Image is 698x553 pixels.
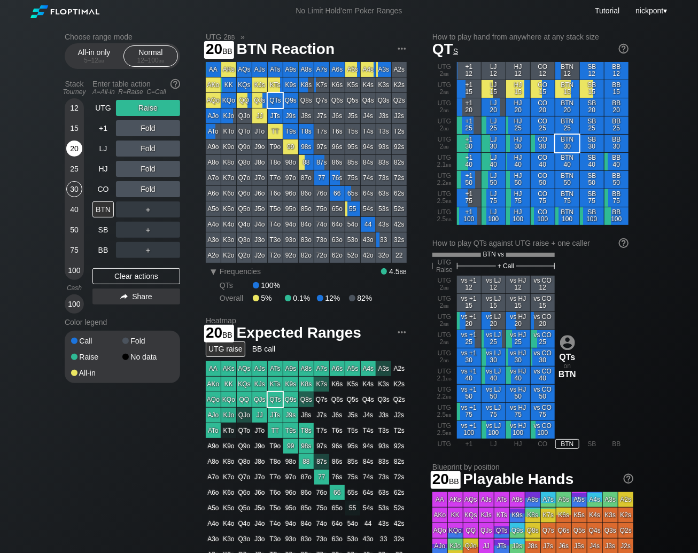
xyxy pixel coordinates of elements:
[432,207,456,225] div: UTG 2.5
[169,78,181,90] img: help.32db89a4.svg
[482,153,506,170] div: LJ 40
[283,170,298,185] div: 97o
[555,153,579,170] div: BTN 40
[531,135,555,152] div: CO 30
[299,93,314,108] div: Q8s
[66,262,82,278] div: 100
[237,93,252,108] div: QQ
[206,170,221,185] div: A7o
[222,44,232,56] span: bb
[396,43,408,54] img: ellipsis.fd386fe8.svg
[506,80,530,98] div: HJ 15
[482,189,506,207] div: LJ 75
[330,139,345,154] div: 96s
[116,222,180,238] div: ＋
[635,6,663,15] span: nickpont
[633,5,669,17] div: ▾
[432,116,456,134] div: UTG 2
[314,186,329,201] div: 76o
[376,186,391,201] div: 63s
[60,75,88,100] div: Stack
[98,57,104,64] span: bb
[432,62,456,80] div: UTG 2
[314,232,329,247] div: 73o
[116,120,180,136] div: Fold
[252,77,267,92] div: KJs
[66,141,82,157] div: 20
[221,108,236,123] div: KJo
[604,98,629,116] div: BB 20
[268,217,283,232] div: T4o
[206,93,221,108] div: AQo
[283,155,298,170] div: 98o
[506,98,530,116] div: HJ 20
[66,201,82,217] div: 40
[235,33,251,41] span: »
[361,232,376,247] div: 43o
[314,170,329,185] div: 77
[330,232,345,247] div: 63o
[283,108,298,123] div: J9s
[361,155,376,170] div: 84s
[482,116,506,134] div: LJ 25
[531,207,555,225] div: CO 100
[268,170,283,185] div: T7o
[268,186,283,201] div: T6o
[268,139,283,154] div: T9o
[376,217,391,232] div: 43s
[531,62,555,80] div: CO 12
[580,62,604,80] div: SB 12
[65,33,180,41] h2: Choose range mode
[444,124,449,132] span: bb
[361,201,376,216] div: 54s
[345,124,360,139] div: T5s
[268,201,283,216] div: T5o
[376,93,391,108] div: Q3s
[330,186,345,201] div: 66
[299,62,314,77] div: A8s
[314,124,329,139] div: T7s
[237,232,252,247] div: Q3o
[432,239,629,247] div: How to play QTs against UTG raise + one caller
[71,353,122,361] div: Raise
[206,217,221,232] div: A4o
[122,337,174,345] div: Fold
[206,62,221,77] div: AA
[392,201,407,216] div: 52s
[66,181,82,197] div: 30
[457,207,481,225] div: +1 100
[283,139,298,154] div: 99
[531,80,555,98] div: CO 15
[604,135,629,152] div: BB 30
[221,139,236,154] div: K9o
[361,77,376,92] div: K4s
[69,46,119,66] div: All-in only
[330,62,345,77] div: A6s
[580,153,604,170] div: SB 40
[555,98,579,116] div: BTN 20
[446,197,452,205] span: bb
[482,62,506,80] div: LJ 12
[283,201,298,216] div: 95o
[92,141,114,157] div: LJ
[92,161,114,177] div: HJ
[330,170,345,185] div: 76s
[204,41,234,59] span: 20
[330,93,345,108] div: Q6s
[206,124,221,139] div: ATo
[396,326,408,338] img: ellipsis.fd386fe8.svg
[376,124,391,139] div: T3s
[604,171,629,189] div: BB 50
[555,189,579,207] div: BTN 75
[432,41,458,57] span: QT
[268,108,283,123] div: JTs
[531,116,555,134] div: CO 25
[221,170,236,185] div: K7o
[506,207,530,225] div: HJ 100
[618,43,630,54] img: help.32db89a4.svg
[204,32,237,42] span: UTG 2
[345,77,360,92] div: K5s
[457,116,481,134] div: +1 25
[252,155,267,170] div: J8o
[361,62,376,77] div: A4s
